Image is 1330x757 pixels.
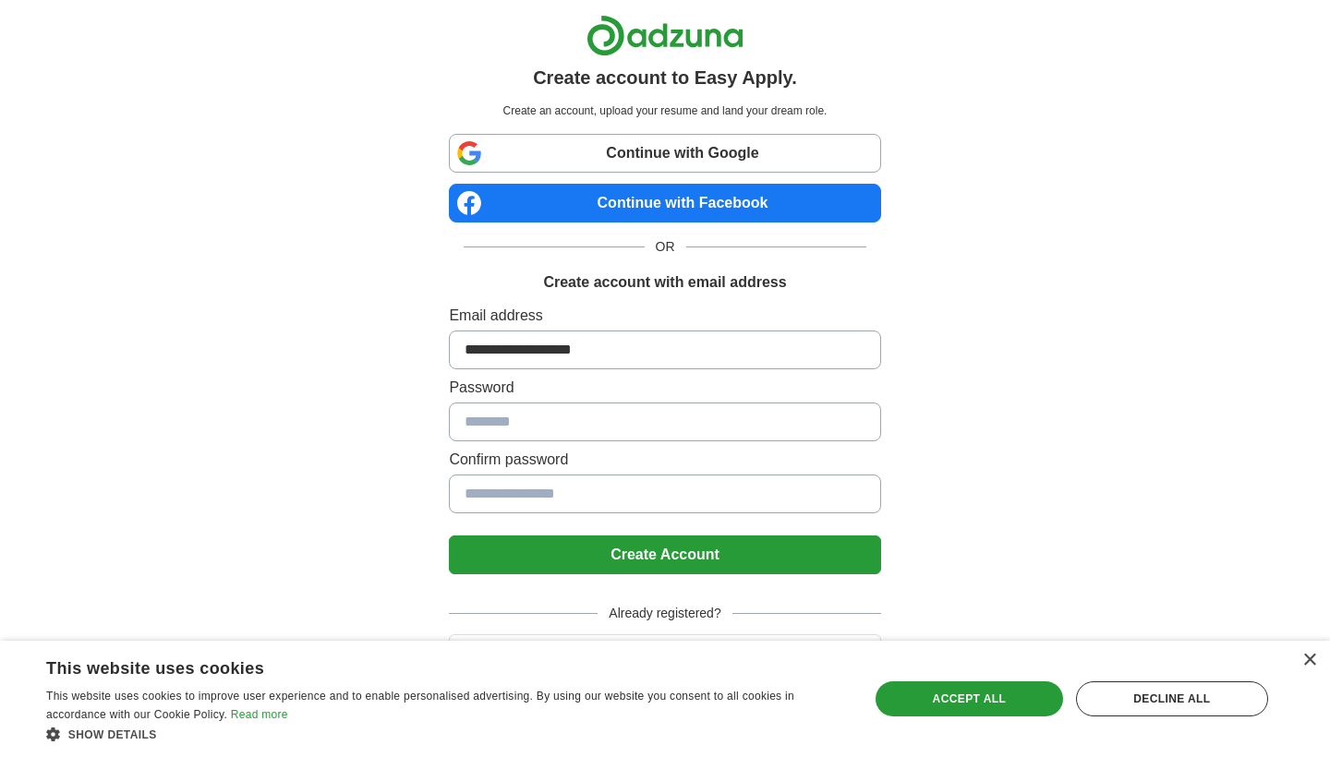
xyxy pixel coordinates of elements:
[533,64,797,91] h1: Create account to Easy Apply.
[598,604,731,623] span: Already registered?
[586,15,744,56] img: Adzuna logo
[449,184,880,222] a: Continue with Facebook
[46,725,845,743] div: Show details
[449,305,880,327] label: Email address
[449,449,880,471] label: Confirm password
[449,134,880,173] a: Continue with Google
[68,728,157,741] span: Show details
[46,690,794,721] span: This website uses cookies to improve user experience and to enable personalised advertising. By u...
[543,271,786,294] h1: Create account with email address
[46,652,799,679] div: This website uses cookies
[645,237,686,257] span: OR
[1076,681,1268,716] div: Decline all
[876,681,1063,716] div: Accept all
[449,535,880,574] button: Create Account
[1302,654,1316,667] div: Close
[449,377,880,399] label: Password
[453,102,877,119] p: Create an account, upload your resume and land your dream role.
[449,634,880,673] button: Login
[231,708,288,721] a: Read more, opens a new window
